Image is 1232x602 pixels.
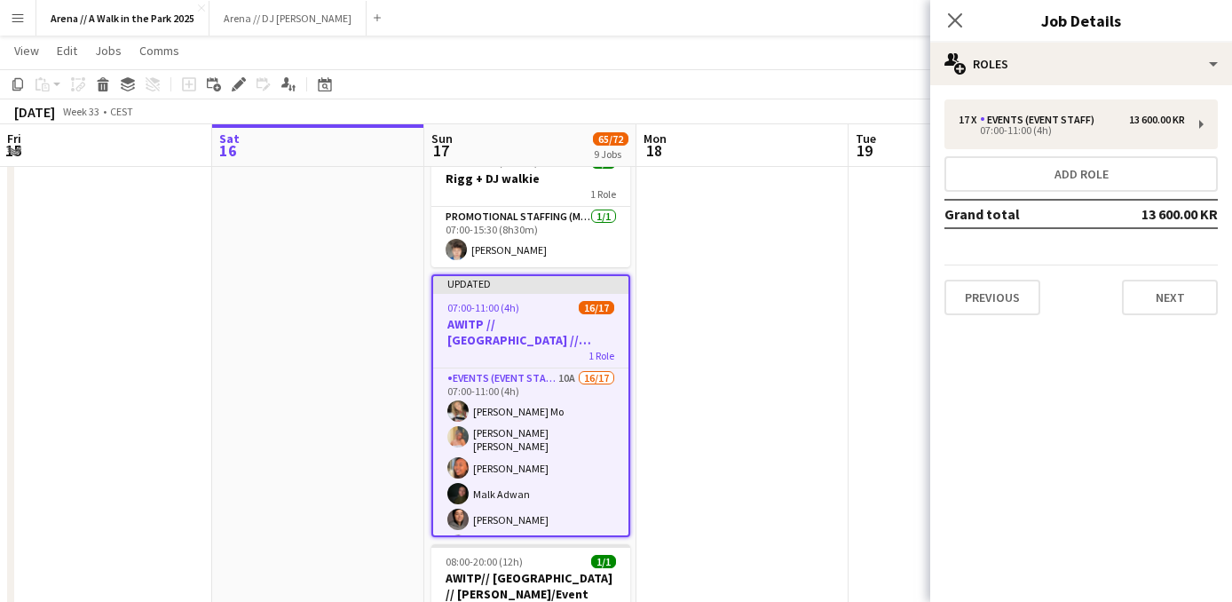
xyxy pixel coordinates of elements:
div: 07:00-11:00 (4h) [959,126,1185,135]
div: Roles [930,43,1232,85]
span: Sun [431,131,453,147]
span: View [14,43,39,59]
app-job-card: Updated07:00-11:00 (4h)16/17AWITP // [GEOGRAPHIC_DATA] // Opprigg1 RoleEvents (Event Staff)10A16/... [431,274,630,537]
span: 08:00-20:00 (12h) [446,555,523,568]
h3: AWITP // [GEOGRAPHIC_DATA] // Opprigg [433,316,628,348]
span: Fri [7,131,21,147]
span: 19 [853,140,876,161]
h3: Rigg + DJ walkie [431,170,630,186]
div: Updated [433,276,628,290]
td: Grand total [944,200,1106,228]
span: Edit [57,43,77,59]
div: 17 x [959,114,980,126]
span: 1 Role [590,187,616,201]
span: Week 33 [59,105,103,118]
button: Add role [944,156,1218,192]
button: Previous [944,280,1040,315]
span: 07:00-11:00 (4h) [447,301,519,314]
span: 1 Role [588,349,614,362]
a: Edit [50,39,84,62]
span: 17 [429,140,453,161]
span: 65/72 [593,132,628,146]
a: View [7,39,46,62]
app-job-card: 07:00-15:30 (8h30m)1/1Rigg + DJ walkie1 RolePromotional Staffing (Mascot)1/107:00-15:30 (8h30m)[P... [431,145,630,267]
span: 16 [217,140,240,161]
h3: Job Details [930,9,1232,32]
span: 18 [641,140,667,161]
div: Events (Event Staff) [980,114,1102,126]
h3: AWITP// [GEOGRAPHIC_DATA] // [PERSON_NAME]/Event [431,570,630,602]
button: Arena // A Walk in the Park 2025 [36,1,209,36]
div: [DATE] [14,103,55,121]
span: Sat [219,131,240,147]
span: Mon [644,131,667,147]
div: 9 Jobs [594,147,628,161]
span: 16/17 [579,301,614,314]
span: Jobs [95,43,122,59]
button: Next [1122,280,1218,315]
app-card-role: Promotional Staffing (Mascot)1/107:00-15:30 (8h30m)[PERSON_NAME] [431,207,630,267]
span: Comms [139,43,179,59]
a: Jobs [88,39,129,62]
div: 13 600.00 KR [1129,114,1185,126]
span: Tue [856,131,876,147]
span: 15 [4,140,21,161]
a: Comms [132,39,186,62]
span: 1/1 [591,555,616,568]
td: 13 600.00 KR [1106,200,1218,228]
button: Arena // DJ [PERSON_NAME] [209,1,367,36]
div: CEST [110,105,133,118]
